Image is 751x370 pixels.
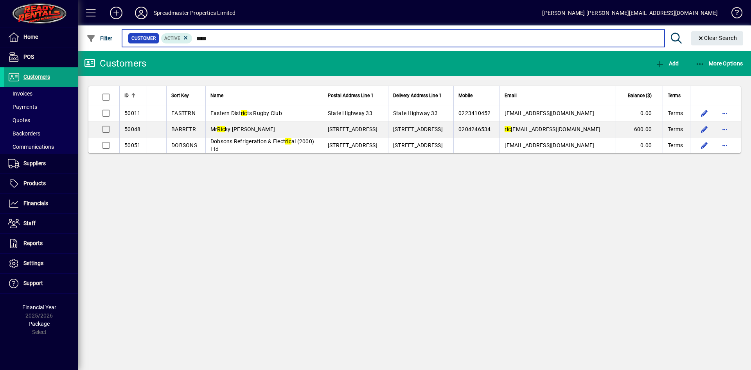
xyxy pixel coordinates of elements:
[217,126,225,132] em: Ric
[23,280,43,286] span: Support
[8,130,40,137] span: Backorders
[124,110,140,116] span: 50011
[164,36,180,41] span: Active
[171,142,197,148] span: DOBSONS
[4,174,78,193] a: Products
[4,154,78,173] a: Suppliers
[694,56,745,70] button: More Options
[328,142,377,148] span: [STREET_ADDRESS]
[698,139,711,152] button: Edit
[4,274,78,293] a: Support
[129,6,154,20] button: Profile
[84,57,146,70] div: Customers
[8,104,37,110] span: Payments
[328,91,374,100] span: Postal Address Line 1
[171,91,189,100] span: Sort Key
[393,142,443,148] span: [STREET_ADDRESS]
[154,7,235,19] div: Spreadmaster Properties Limited
[542,7,718,19] div: [PERSON_NAME] [PERSON_NAME][EMAIL_ADDRESS][DOMAIN_NAME]
[505,126,600,132] span: [EMAIL_ADDRESS][DOMAIN_NAME]
[505,91,611,100] div: Email
[23,34,38,40] span: Home
[23,260,43,266] span: Settings
[4,100,78,114] a: Payments
[171,126,196,132] span: BARRETR
[210,91,318,100] div: Name
[161,33,192,43] mat-chip: Activation Status: Active
[22,304,56,310] span: Financial Year
[668,141,683,149] span: Terms
[458,110,491,116] span: 0223410452
[393,110,438,116] span: State Highway 33
[458,91,495,100] div: Mobile
[698,107,711,119] button: Edit
[285,138,291,144] em: ric
[23,200,48,206] span: Financials
[505,126,511,132] em: ric
[8,90,32,97] span: Invoices
[719,107,731,119] button: More options
[4,234,78,253] a: Reports
[616,105,663,121] td: 0.00
[697,35,737,41] span: Clear Search
[328,110,372,116] span: State Highway 33
[104,6,129,20] button: Add
[23,160,46,166] span: Suppliers
[4,114,78,127] a: Quotes
[23,54,34,60] span: POS
[4,47,78,67] a: POS
[698,123,711,135] button: Edit
[8,117,30,123] span: Quotes
[8,144,54,150] span: Communications
[393,126,443,132] span: [STREET_ADDRESS]
[241,110,247,116] em: ric
[84,31,115,45] button: Filter
[124,91,129,100] span: ID
[695,60,743,67] span: More Options
[4,127,78,140] a: Backorders
[210,138,314,152] span: Dobsons Refrigeration & Elect al (2000) Ltd
[668,91,681,100] span: Terms
[691,31,744,45] button: Clear
[4,194,78,213] a: Financials
[210,91,223,100] span: Name
[621,91,659,100] div: Balance ($)
[124,142,140,148] span: 50051
[616,121,663,137] td: 600.00
[4,254,78,273] a: Settings
[458,126,491,132] span: 0204246534
[23,240,43,246] span: Reports
[393,91,442,100] span: Delivery Address Line 1
[726,2,741,27] a: Knowledge Base
[668,125,683,133] span: Terms
[328,126,377,132] span: [STREET_ADDRESS]
[124,126,140,132] span: 50048
[616,137,663,153] td: 0.00
[458,91,473,100] span: Mobile
[210,126,275,132] span: Mr ky [PERSON_NAME]
[86,35,113,42] span: Filter
[23,74,50,80] span: Customers
[23,220,36,226] span: Staff
[124,91,142,100] div: ID
[653,56,681,70] button: Add
[505,110,594,116] span: [EMAIL_ADDRESS][DOMAIN_NAME]
[4,140,78,153] a: Communications
[628,91,652,100] span: Balance ($)
[4,87,78,100] a: Invoices
[655,60,679,67] span: Add
[505,142,594,148] span: [EMAIL_ADDRESS][DOMAIN_NAME]
[23,180,46,186] span: Products
[668,109,683,117] span: Terms
[719,139,731,152] button: More options
[4,214,78,233] a: Staff
[131,34,156,42] span: Customer
[719,123,731,135] button: More options
[210,110,282,116] span: Eastern Dist ts Rugby Club
[4,27,78,47] a: Home
[29,321,50,327] span: Package
[171,110,196,116] span: EASTERN
[505,91,517,100] span: Email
